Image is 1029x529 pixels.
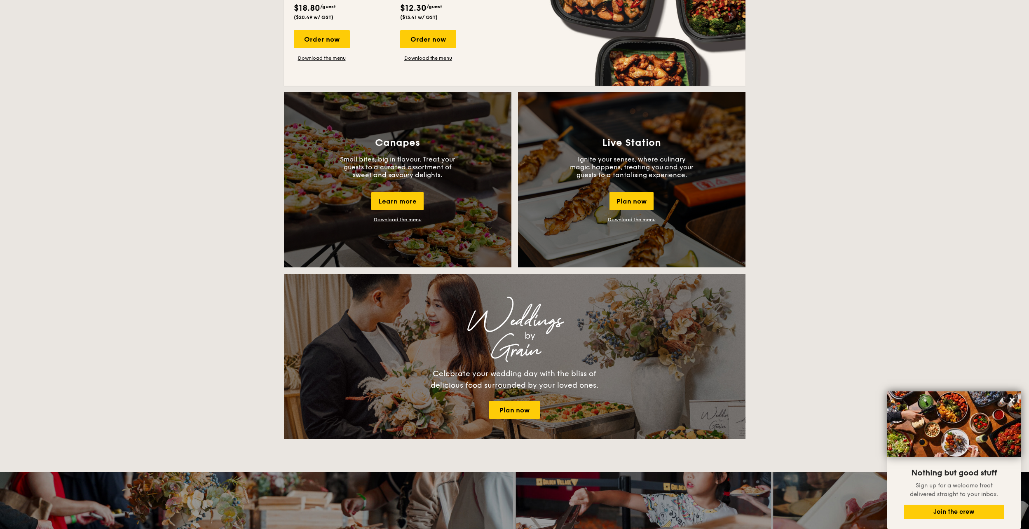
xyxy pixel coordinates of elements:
[294,3,320,13] span: $18.80
[387,328,673,343] div: by
[911,468,997,478] span: Nothing but good stuff
[602,137,661,149] h3: Live Station
[489,401,540,419] a: Plan now
[356,314,673,328] div: Weddings
[422,368,607,391] div: Celebrate your wedding day with the bliss of delicious food surrounded by your loved ones.
[294,14,333,20] span: ($20.49 w/ GST)
[609,192,654,210] div: Plan now
[294,55,350,61] a: Download the menu
[375,137,420,149] h3: Canapes
[371,192,424,210] div: Learn more
[400,14,438,20] span: ($13.41 w/ GST)
[904,505,1004,519] button: Join the crew
[910,482,998,498] span: Sign up for a welcome treat delivered straight to your inbox.
[570,155,694,179] p: Ignite your senses, where culinary magic happens, treating you and your guests to a tantalising e...
[887,391,1021,457] img: DSC07876-Edit02-Large.jpeg
[427,4,442,9] span: /guest
[356,343,673,358] div: Grain
[336,155,459,179] p: Small bites, big in flavour. Treat your guests to a curated assortment of sweet and savoury delig...
[400,3,427,13] span: $12.30
[374,217,422,222] a: Download the menu
[400,30,456,48] div: Order now
[294,30,350,48] div: Order now
[400,55,456,61] a: Download the menu
[320,4,336,9] span: /guest
[1006,393,1019,407] button: Close
[608,217,656,222] a: Download the menu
